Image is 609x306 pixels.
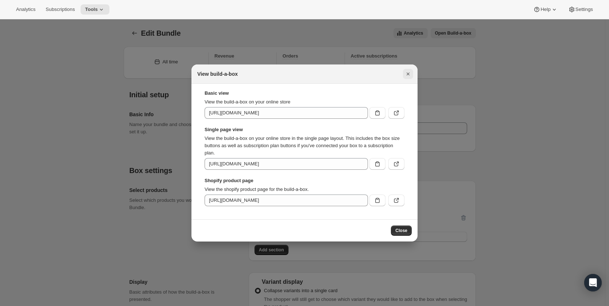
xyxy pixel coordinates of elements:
[391,225,412,236] button: Close
[12,4,40,15] button: Analytics
[205,186,404,193] p: View the shopify product page for the build-a-box.
[81,4,109,15] button: Tools
[197,70,238,78] h2: View build-a-box
[540,7,550,12] span: Help
[205,90,404,97] strong: Basic view
[584,274,602,291] div: Open Intercom Messenger
[85,7,98,12] span: Tools
[16,7,35,12] span: Analytics
[205,177,404,184] strong: Shopify product page
[205,98,404,106] p: View the build-a-box on your online store
[529,4,562,15] button: Help
[41,4,79,15] button: Subscriptions
[564,4,597,15] button: Settings
[205,126,404,133] strong: Single page view
[395,228,407,234] span: Close
[403,69,413,79] button: Close
[205,135,404,157] p: View the build-a-box on your online store in the single page layout. This includes the box size b...
[575,7,593,12] span: Settings
[46,7,75,12] span: Subscriptions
